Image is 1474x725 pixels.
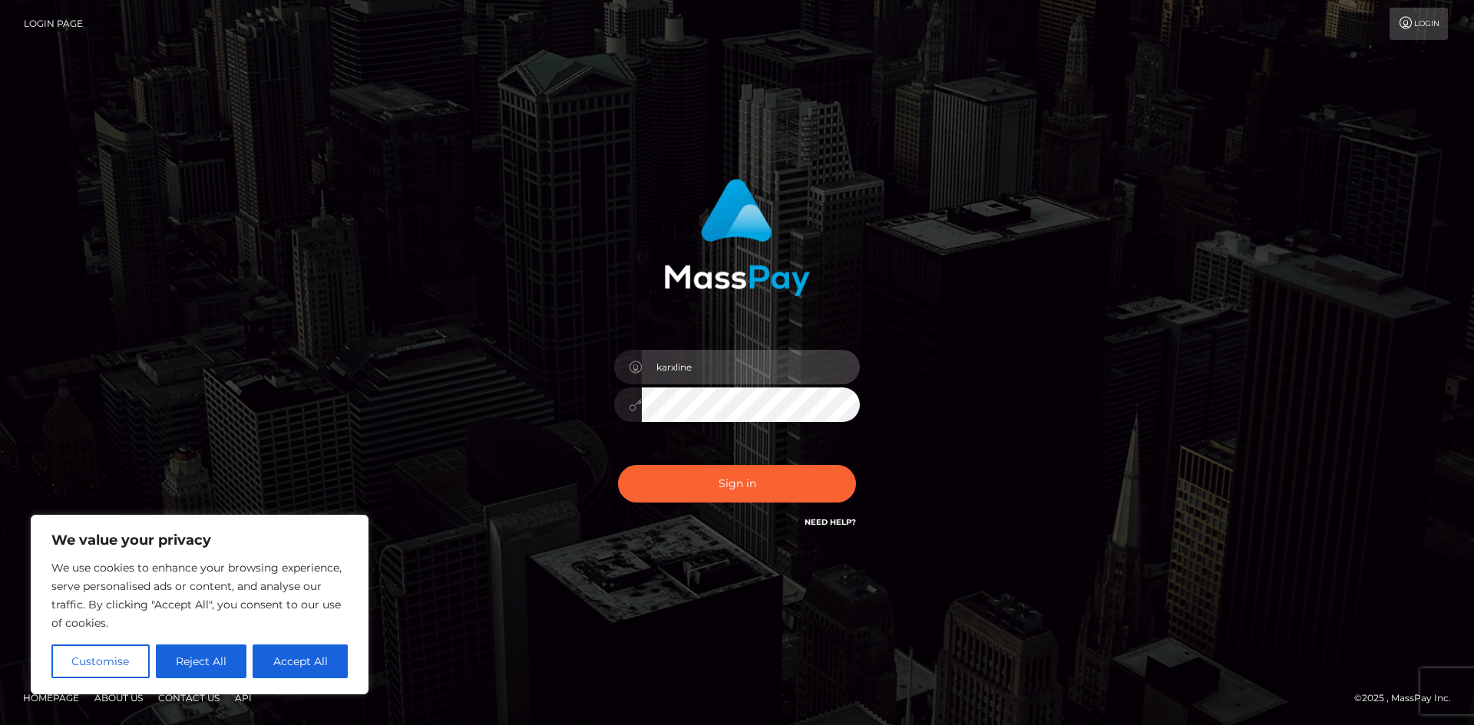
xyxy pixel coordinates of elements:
[642,350,860,384] input: Username...
[88,686,149,710] a: About Us
[156,644,247,678] button: Reject All
[664,179,810,296] img: MassPay Login
[229,686,258,710] a: API
[51,559,348,632] p: We use cookies to enhance your browsing experience, serve personalised ads or content, and analys...
[17,686,85,710] a: Homepage
[31,515,368,694] div: We value your privacy
[51,644,150,678] button: Customise
[1354,690,1462,707] div: © 2025 , MassPay Inc.
[253,644,348,678] button: Accept All
[805,517,856,527] a: Need Help?
[51,531,348,549] p: We value your privacy
[24,8,83,40] a: Login Page
[152,686,226,710] a: Contact Us
[618,465,856,503] button: Sign in
[1390,8,1448,40] a: Login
